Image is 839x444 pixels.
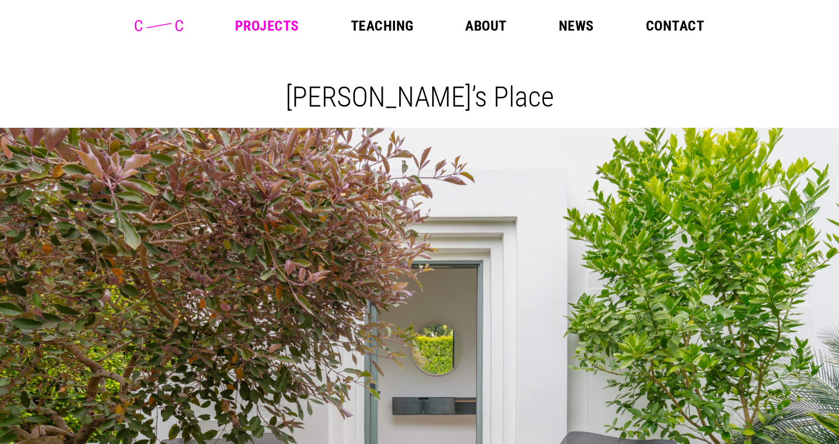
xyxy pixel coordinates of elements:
h1: [PERSON_NAME]’s Place [9,80,830,114]
a: News [559,19,594,33]
a: Projects [235,19,299,33]
nav: Main Menu [235,19,704,33]
a: About [465,19,506,33]
a: Contact [646,19,704,33]
a: Teaching [351,19,414,33]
